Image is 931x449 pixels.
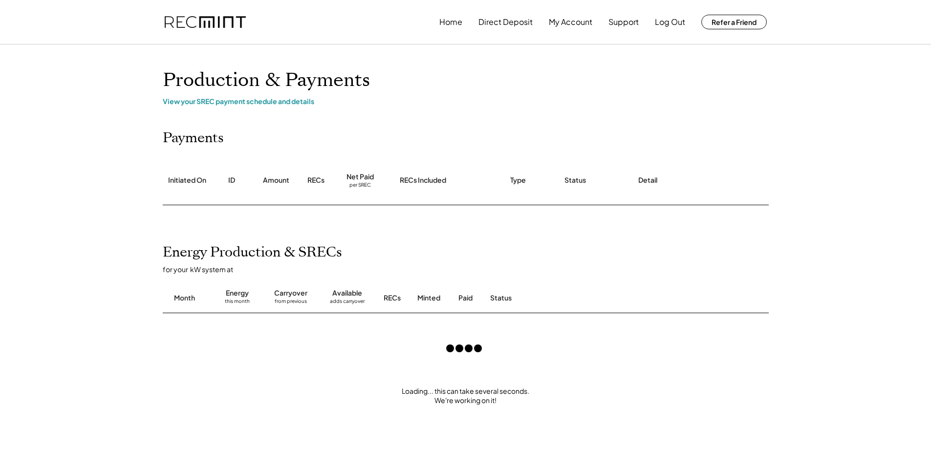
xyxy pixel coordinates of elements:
[346,172,374,182] div: Net Paid
[163,130,224,147] h2: Payments
[228,175,235,185] div: ID
[384,293,401,303] div: RECs
[263,175,289,185] div: Amount
[490,293,656,303] div: Status
[701,15,767,29] button: Refer a Friend
[349,182,371,189] div: per SREC
[439,12,462,32] button: Home
[226,288,249,298] div: Energy
[168,175,206,185] div: Initiated On
[225,298,250,308] div: this month
[458,293,473,303] div: Paid
[478,12,533,32] button: Direct Deposit
[163,265,779,274] div: for your kW system at
[163,69,769,92] h1: Production & Payments
[510,175,526,185] div: Type
[638,175,657,185] div: Detail
[655,12,685,32] button: Log Out
[165,16,246,28] img: recmint-logotype%403x.png
[174,293,195,303] div: Month
[163,97,769,106] div: View your SREC payment schedule and details
[153,386,779,406] div: Loading... this can take several seconds. We're working on it!
[549,12,592,32] button: My Account
[608,12,639,32] button: Support
[163,244,342,261] h2: Energy Production & SRECs
[307,175,325,185] div: RECs
[274,288,307,298] div: Carryover
[400,175,446,185] div: RECs Included
[332,288,362,298] div: Available
[330,298,365,308] div: adds carryover
[417,293,440,303] div: Minted
[275,298,307,308] div: from previous
[564,175,586,185] div: Status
